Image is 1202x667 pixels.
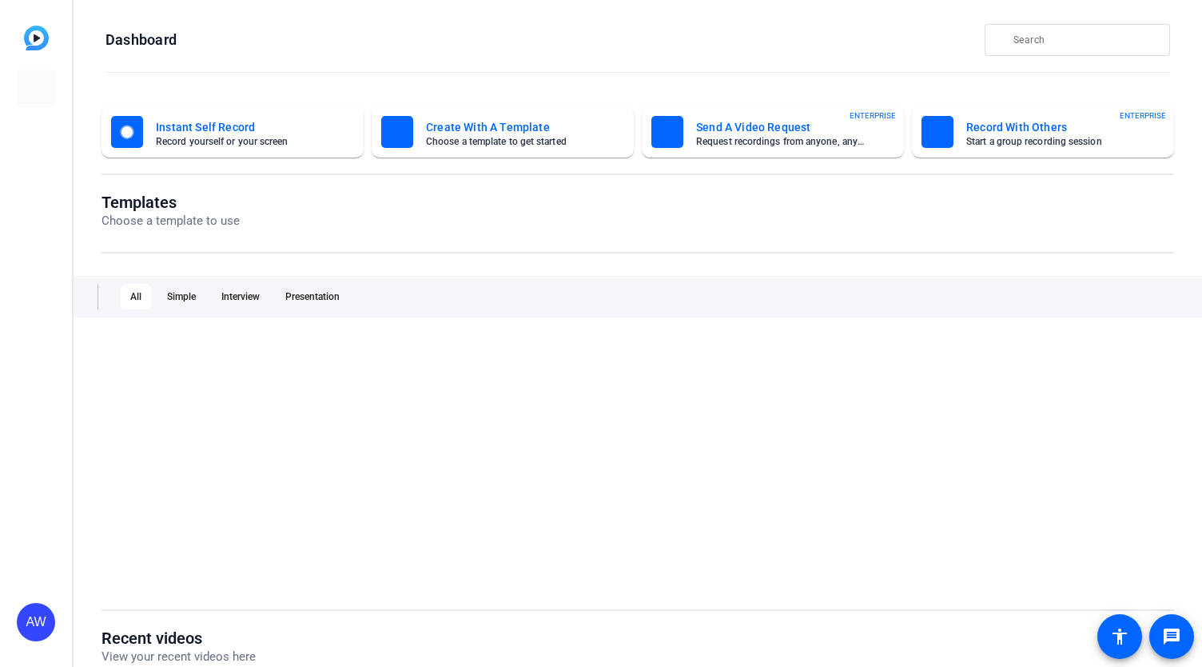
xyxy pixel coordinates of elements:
[696,137,869,146] mat-card-subtitle: Request recordings from anyone, anywhere
[372,106,634,158] button: Create With A TemplateChoose a template to get started
[101,193,240,212] h1: Templates
[850,110,896,122] span: ENTERPRISE
[212,284,269,310] div: Interview
[105,30,177,50] h1: Dashboard
[101,648,256,666] p: View your recent videos here
[24,26,49,50] img: blue-gradient.svg
[696,118,869,137] mat-card-title: Send A Video Request
[156,137,328,146] mat-card-subtitle: Record yourself or your screen
[1120,110,1166,122] span: ENTERPRISE
[966,137,1139,146] mat-card-subtitle: Start a group recording session
[156,118,328,137] mat-card-title: Instant Self Record
[101,106,364,158] button: Instant Self RecordRecord yourself or your screen
[121,284,151,310] div: All
[966,118,1139,137] mat-card-title: Record With Others
[276,284,349,310] div: Presentation
[1110,627,1129,646] mat-icon: accessibility
[642,106,904,158] button: Send A Video RequestRequest recordings from anyone, anywhereENTERPRISE
[17,603,55,641] div: AW
[1162,627,1181,646] mat-icon: message
[426,137,599,146] mat-card-subtitle: Choose a template to get started
[1013,30,1157,50] input: Search
[912,106,1174,158] button: Record With OthersStart a group recording sessionENTERPRISE
[426,118,599,137] mat-card-title: Create With A Template
[101,629,256,648] h1: Recent videos
[101,212,240,230] p: Choose a template to use
[157,284,205,310] div: Simple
